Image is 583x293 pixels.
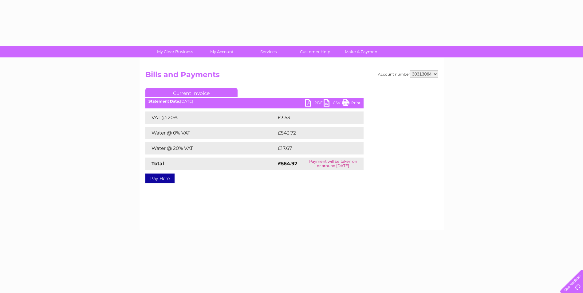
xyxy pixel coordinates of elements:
[324,99,342,108] a: CSV
[276,142,350,154] td: £17.67
[276,111,349,124] td: £3.53
[290,46,341,57] a: Customer Help
[145,142,276,154] td: Water @ 20% VAT
[196,46,247,57] a: My Account
[145,111,276,124] td: VAT @ 20%
[145,99,364,104] div: [DATE]
[278,161,297,166] strong: £564.92
[148,99,180,104] b: Statement Date:
[145,88,238,97] a: Current Invoice
[378,70,438,78] div: Account number
[152,161,164,166] strong: Total
[243,46,294,57] a: Services
[145,127,276,139] td: Water @ 0% VAT
[145,70,438,82] h2: Bills and Payments
[305,99,324,108] a: PDF
[342,99,360,108] a: Print
[303,158,363,170] td: Payment will be taken on or around [DATE]
[150,46,200,57] a: My Clear Business
[276,127,353,139] td: £543.72
[145,174,175,183] a: Pay Here
[337,46,387,57] a: Make A Payment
